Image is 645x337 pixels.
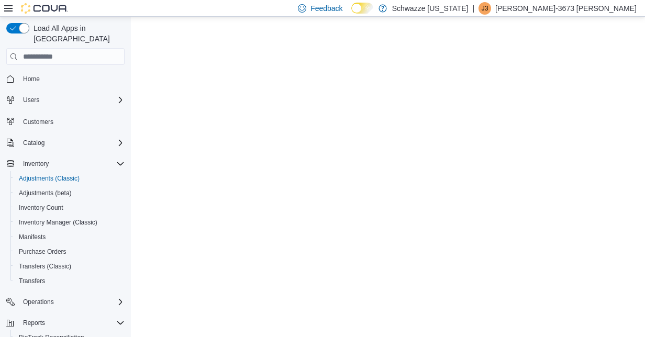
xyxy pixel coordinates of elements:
[19,296,125,308] span: Operations
[19,158,53,170] button: Inventory
[310,3,342,14] span: Feedback
[23,75,40,83] span: Home
[2,136,129,150] button: Catalog
[19,158,125,170] span: Inventory
[15,216,125,229] span: Inventory Manager (Classic)
[10,244,129,259] button: Purchase Orders
[19,262,71,271] span: Transfers (Classic)
[15,172,84,185] a: Adjustments (Classic)
[19,116,58,128] a: Customers
[19,248,66,256] span: Purchase Orders
[10,171,129,186] button: Adjustments (Classic)
[15,231,50,243] a: Manifests
[19,174,80,183] span: Adjustments (Classic)
[15,187,76,199] a: Adjustments (beta)
[10,259,129,274] button: Transfers (Classic)
[19,317,49,329] button: Reports
[10,215,129,230] button: Inventory Manager (Classic)
[19,94,125,106] span: Users
[19,277,45,285] span: Transfers
[15,201,68,214] a: Inventory Count
[23,160,49,168] span: Inventory
[15,172,125,185] span: Adjustments (Classic)
[19,94,43,106] button: Users
[10,274,129,288] button: Transfers
[19,204,63,212] span: Inventory Count
[2,71,129,86] button: Home
[19,296,58,308] button: Operations
[10,186,129,200] button: Adjustments (beta)
[2,295,129,309] button: Operations
[21,3,68,14] img: Cova
[15,231,125,243] span: Manifests
[19,115,125,128] span: Customers
[23,319,45,327] span: Reports
[19,73,44,85] a: Home
[23,118,53,126] span: Customers
[23,96,39,104] span: Users
[29,23,125,44] span: Load All Apps in [GEOGRAPHIC_DATA]
[482,2,488,15] span: J3
[392,2,469,15] p: Schwazze [US_STATE]
[19,72,125,85] span: Home
[15,216,102,229] a: Inventory Manager (Classic)
[495,2,637,15] p: [PERSON_NAME]-3673 [PERSON_NAME]
[15,260,75,273] a: Transfers (Classic)
[23,139,45,147] span: Catalog
[19,218,97,227] span: Inventory Manager (Classic)
[15,275,49,287] a: Transfers
[19,317,125,329] span: Reports
[19,137,125,149] span: Catalog
[15,187,125,199] span: Adjustments (beta)
[10,200,129,215] button: Inventory Count
[15,245,125,258] span: Purchase Orders
[2,156,129,171] button: Inventory
[15,275,125,287] span: Transfers
[351,3,373,14] input: Dark Mode
[10,230,129,244] button: Manifests
[2,316,129,330] button: Reports
[19,189,72,197] span: Adjustments (beta)
[472,2,474,15] p: |
[19,233,46,241] span: Manifests
[2,93,129,107] button: Users
[19,137,49,149] button: Catalog
[15,260,125,273] span: Transfers (Classic)
[15,245,71,258] a: Purchase Orders
[23,298,54,306] span: Operations
[479,2,491,15] div: John-3673 Montoya
[2,114,129,129] button: Customers
[15,201,125,214] span: Inventory Count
